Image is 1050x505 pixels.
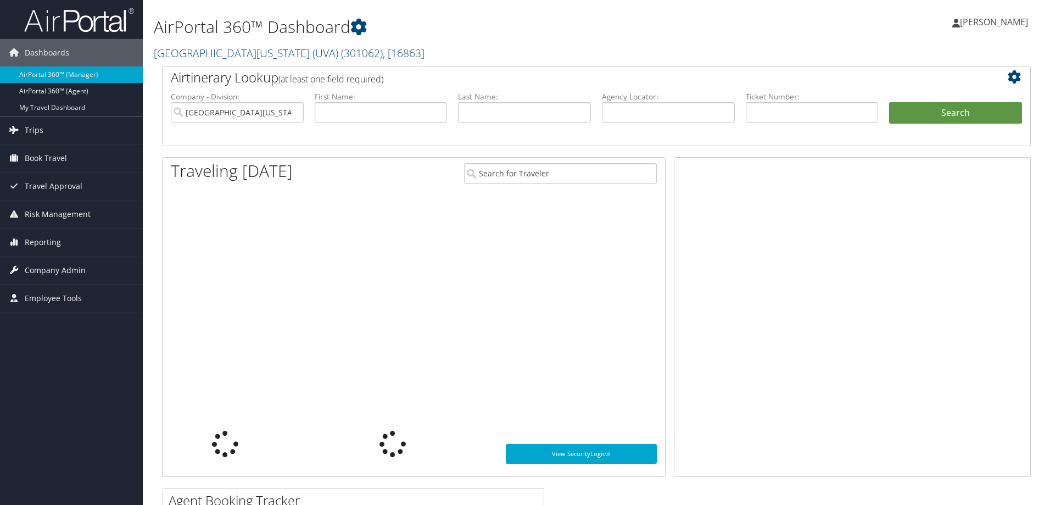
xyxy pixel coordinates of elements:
[506,444,657,464] a: View SecurityLogic®
[25,173,82,200] span: Travel Approval
[25,116,43,144] span: Trips
[24,7,134,33] img: airportal-logo.png
[171,68,950,87] h2: Airtinerary Lookup
[458,91,591,102] label: Last Name:
[25,201,91,228] span: Risk Management
[960,16,1028,28] span: [PERSON_NAME]
[25,257,86,284] span: Company Admin
[25,285,82,312] span: Employee Tools
[341,46,383,60] span: ( 301062 )
[278,73,383,85] span: (at least one field required)
[746,91,879,102] label: Ticket Number:
[171,159,293,182] h1: Traveling [DATE]
[25,39,69,66] span: Dashboards
[171,91,304,102] label: Company - Division:
[464,163,657,184] input: Search for Traveler
[952,5,1039,38] a: [PERSON_NAME]
[154,46,425,60] a: [GEOGRAPHIC_DATA][US_STATE] (UVA)
[602,91,735,102] label: Agency Locator:
[315,91,448,102] label: First Name:
[889,102,1022,124] button: Search
[383,46,425,60] span: , [ 16863 ]
[25,229,61,256] span: Reporting
[154,15,744,38] h1: AirPortal 360™ Dashboard
[25,145,67,172] span: Book Travel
